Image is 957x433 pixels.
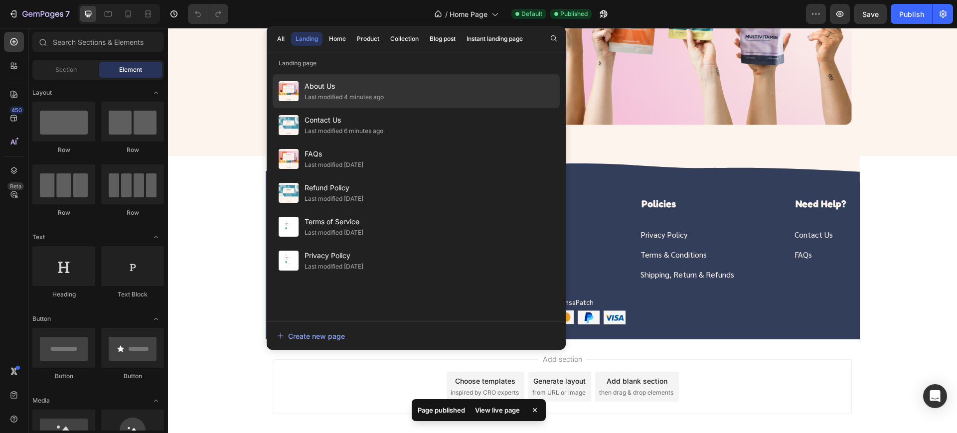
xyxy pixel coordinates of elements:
button: Product [352,32,384,46]
div: 450 [9,106,24,114]
div: Last modified [DATE] [305,262,363,272]
div: Last modified [DATE] [305,194,363,204]
button: 7 [4,4,74,24]
p: Landing page [267,58,566,68]
a: Privacy Policy [473,202,519,212]
span: Home Page [450,9,487,19]
a: About us [319,242,350,252]
span: FAQs [305,148,363,160]
img: gempages_576990987239293478-309b3e14-f59f-465f-baee-be5097726f48.svg [185,36,207,58]
div: Publish [899,9,924,19]
button: Home [324,32,350,46]
span: Toggle open [148,393,164,409]
img: gempages_576990987239293478-54b8c859-d0b2-4354-b4b0-381f4a4d6517.svg [241,36,263,58]
span: Privacy Policy [305,250,363,262]
span: Refund Policy [305,182,363,194]
button: All [273,32,289,46]
img: gempages_576990987239293478-dc0eed29-d741-4d5c-9a21-1248c0e0da1b.webp [436,283,458,296]
div: Product [357,34,379,43]
span: Default [521,9,542,18]
p: 7 [65,8,70,20]
input: Search Sections & Elements [32,32,164,52]
div: Choose templates [287,348,347,358]
span: Terms of Service [305,216,363,228]
iframe: Design area [168,28,957,433]
div: Home [329,34,346,43]
span: from URL or image [364,360,418,369]
h6: Quick Links [319,169,372,183]
a: Products [319,222,351,232]
a: FAQs [627,222,644,232]
div: Row [101,145,164,154]
div: Heading [32,290,95,299]
p: ©2025, SensaPatch [99,270,691,279]
div: All [277,34,285,43]
img: gempages_576990987239293478-1a0f943f-8185-4de3-9d3d-fdc36e0a5766.svg [158,36,179,58]
span: Element [119,65,142,74]
button: Blog post [425,32,460,46]
span: Toggle open [148,85,164,101]
a: Terms & Conditions [473,222,539,232]
img: gempages_576990987239293478-ff33c81a-bab1-4a96-8f78-0a079a834a3d.webp [358,283,380,296]
span: Section [55,65,77,74]
span: / [445,9,448,19]
img: gempages_576990987239293478-9fb2be7d-9a89-42b9-bfff-f76cc741e71b.webp [332,283,354,296]
a: Contact Us [627,202,665,212]
div: Create new page [277,331,345,341]
span: inspired by CRO experts [283,360,351,369]
div: Row [101,208,164,217]
span: Button [32,314,51,323]
span: Media [32,396,50,405]
div: Blog post [430,34,456,43]
div: SUBSCRIBE [210,3,251,13]
div: Beta [7,182,24,190]
span: then drag & drop elements [431,360,505,369]
div: Button [32,372,95,381]
img: gempages_576990987239293478-d6406eb1-5828-474c-8282-89dd454d144e.svg [130,36,152,58]
img: gempages_576990987239293478-36199ecd-49e6-43d5-934b-f9e5ab4e7669.svg [110,169,264,196]
img: gempages_576990987239293478-4ac5a227-6c22-45d7-88d5-3a54e389a2e3.webp [410,283,432,296]
div: Landing [296,34,318,43]
div: Last modified [DATE] [305,160,363,170]
div: View live page [469,403,526,417]
div: Add blank section [439,348,499,358]
a: Home [319,202,340,212]
span: Add section [371,326,418,336]
div: Last modified 4 minutes ago [305,92,384,102]
div: Text Block [101,290,164,299]
span: Layout [32,88,52,97]
span: About Us [305,80,384,92]
button: Instant landing page [462,32,527,46]
span: Published [560,9,588,18]
img: gempages_576990987239293478-66612ebd-c8db-4449-80a5-53e0ad9a068c.svg [269,36,291,58]
span: Toggle open [148,311,164,327]
div: Row [32,208,95,217]
button: Create new page [277,326,556,346]
div: Open Intercom Messenger [923,384,947,408]
span: Save [862,10,879,18]
h6: Need Help? [627,169,679,183]
img: gempages_576990987239293478-9880466d-8294-4097-80e6-83827afd0e4f.svg [98,128,692,154]
span: Contact Us [305,114,383,126]
img: gempages_576990987239293478-55d7e610-ef0d-4154-810c-16e812bbd559.svg [384,283,406,296]
img: gempages_576990987239293478-001f62dd-2557-470c-9cf8-374acdc91a74.svg [297,36,319,58]
a: Shipping, Return & Refunds [473,242,566,252]
span: Toggle open [148,229,164,245]
button: Collection [386,32,423,46]
button: Publish [891,4,933,24]
button: Landing [291,32,322,46]
div: Generate layout [365,348,418,358]
button: Save [854,4,887,24]
div: Last modified [DATE] [305,228,363,238]
img: gempages_576990987239293478-a521b318-0a0d-483f-9231-45f18d8cd73b.svg [213,36,235,58]
div: Instant landing page [467,34,523,43]
div: Collection [390,34,419,43]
